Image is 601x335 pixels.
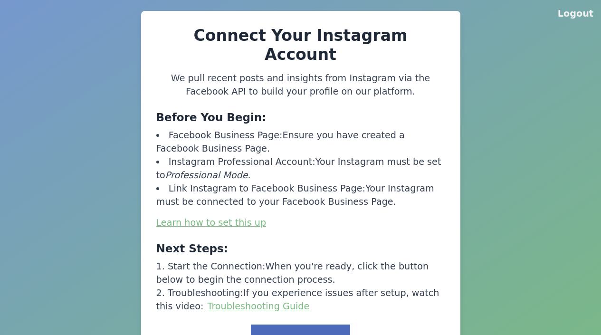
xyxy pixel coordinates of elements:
a: Troubleshooting Guide [208,301,310,312]
a: Learn how to set this up [156,217,267,228]
span: Start the Connection: [168,261,266,272]
span: Link Instagram to Facebook Business Page: [169,183,365,194]
li: Ensure you have created a Facebook Business Page. [156,129,445,155]
li: Your Instagram must be connected to your Facebook Business Page. [156,182,445,209]
span: Professional Mode [165,170,248,181]
p: We pull recent posts and insights from Instagram via the Facebook API to build your profile on ou... [156,72,445,98]
span: Troubleshooting: [168,287,243,298]
button: Logout [558,7,593,20]
li: If you experience issues after setup, watch this video: [156,287,445,313]
h3: Next Steps: [156,241,445,256]
li: When you're ready, click the button below to begin the connection process. [156,260,445,287]
li: Your Instagram must be set to . [156,155,445,182]
span: Facebook Business Page: [169,130,283,141]
h3: Before You Begin: [156,110,445,125]
h2: Connect Your Instagram Account [156,26,445,64]
span: Instagram Professional Account: [169,156,315,167]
